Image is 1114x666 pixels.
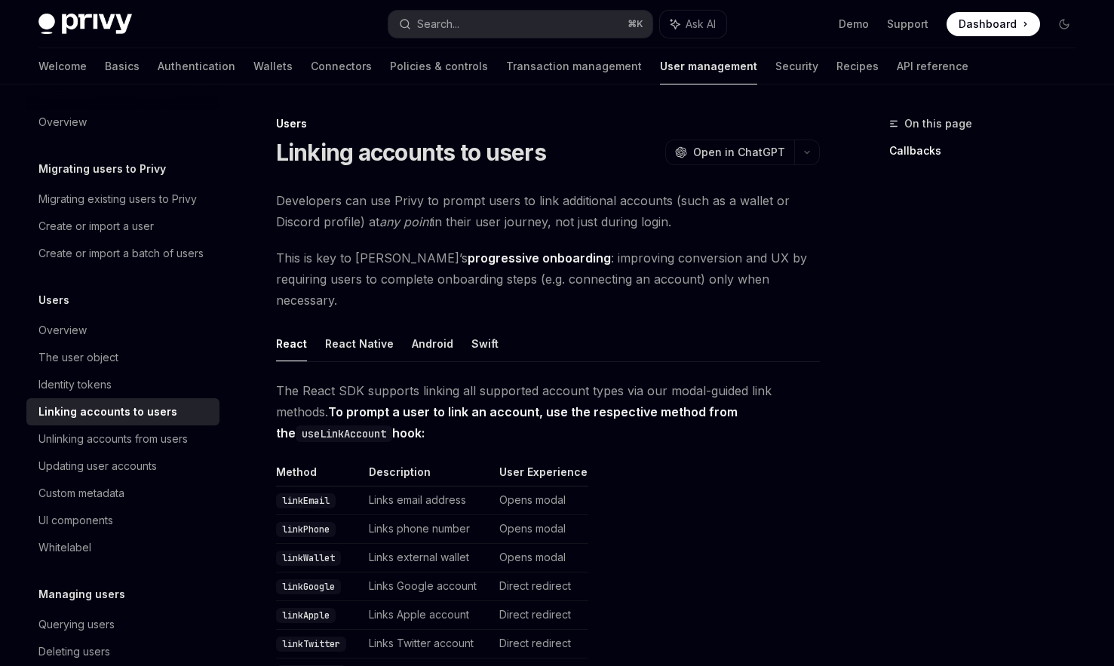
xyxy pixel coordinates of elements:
h5: Users [38,291,69,309]
div: Overview [38,321,87,339]
a: The user object [26,344,219,371]
a: Identity tokens [26,371,219,398]
img: dark logo [38,14,132,35]
div: The user object [38,348,118,367]
a: Overview [26,109,219,136]
td: Links email address [363,486,493,515]
a: Querying users [26,611,219,638]
strong: To prompt a user to link an account, use the respective method from the hook: [276,404,738,440]
a: Create or import a batch of users [26,240,219,267]
div: Create or import a batch of users [38,244,204,262]
a: Security [775,48,818,84]
td: Links Apple account [363,601,493,630]
a: UI components [26,507,219,534]
h1: Linking accounts to users [276,139,546,166]
a: Dashboard [947,12,1040,36]
a: Migrating existing users to Privy [26,186,219,213]
a: API reference [897,48,968,84]
span: The React SDK supports linking all supported account types via our modal-guided link methods. [276,380,820,443]
th: User Experience [493,465,588,486]
div: Querying users [38,615,115,634]
a: Custom metadata [26,480,219,507]
button: React Native [325,326,394,361]
div: Users [276,116,820,131]
div: Updating user accounts [38,457,157,475]
a: Deleting users [26,638,219,665]
button: Ask AI [660,11,726,38]
div: Migrating existing users to Privy [38,190,197,208]
a: Basics [105,48,140,84]
a: Support [887,17,928,32]
a: User management [660,48,757,84]
code: linkGoogle [276,579,341,594]
em: any point [379,214,432,229]
a: Unlinking accounts from users [26,425,219,453]
th: Description [363,465,493,486]
button: Search...⌘K [388,11,652,38]
code: linkTwitter [276,637,346,652]
span: Dashboard [959,17,1017,32]
span: Developers can use Privy to prompt users to link additional accounts (such as a wallet or Discord... [276,190,820,232]
button: React [276,326,307,361]
td: Links Google account [363,572,493,601]
a: Wallets [253,48,293,84]
a: Create or import a user [26,213,219,240]
div: UI components [38,511,113,529]
div: Linking accounts to users [38,403,177,421]
div: Whitelabel [38,539,91,557]
td: Direct redirect [493,630,588,658]
td: Links Twitter account [363,630,493,658]
code: linkPhone [276,522,336,537]
a: Policies & controls [390,48,488,84]
a: Transaction management [506,48,642,84]
h5: Managing users [38,585,125,603]
button: Swift [471,326,499,361]
button: Android [412,326,453,361]
div: Create or import a user [38,217,154,235]
span: Open in ChatGPT [693,145,785,160]
td: Links external wallet [363,544,493,572]
code: useLinkAccount [296,425,392,442]
a: Connectors [311,48,372,84]
button: Toggle dark mode [1052,12,1076,36]
a: Linking accounts to users [26,398,219,425]
span: This is key to [PERSON_NAME]’s : improving conversion and UX by requiring users to complete onboa... [276,247,820,311]
a: Authentication [158,48,235,84]
td: Opens modal [493,486,588,515]
td: Opens modal [493,515,588,544]
a: Demo [839,17,869,32]
div: Overview [38,113,87,131]
div: Deleting users [38,643,110,661]
code: linkWallet [276,551,341,566]
span: ⌘ K [628,18,643,30]
a: Updating user accounts [26,453,219,480]
div: Custom metadata [38,484,124,502]
code: linkEmail [276,493,336,508]
code: linkApple [276,608,336,623]
button: Open in ChatGPT [665,140,794,165]
a: Recipes [836,48,879,84]
span: On this page [904,115,972,133]
div: Unlinking accounts from users [38,430,188,448]
td: Direct redirect [493,601,588,630]
div: Identity tokens [38,376,112,394]
th: Method [276,465,363,486]
h5: Migrating users to Privy [38,160,166,178]
td: Opens modal [493,544,588,572]
a: Callbacks [889,139,1088,163]
strong: progressive onboarding [468,250,611,265]
td: Links phone number [363,515,493,544]
td: Direct redirect [493,572,588,601]
a: Welcome [38,48,87,84]
a: Whitelabel [26,534,219,561]
span: Ask AI [686,17,716,32]
div: Search... [417,15,459,33]
a: Overview [26,317,219,344]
